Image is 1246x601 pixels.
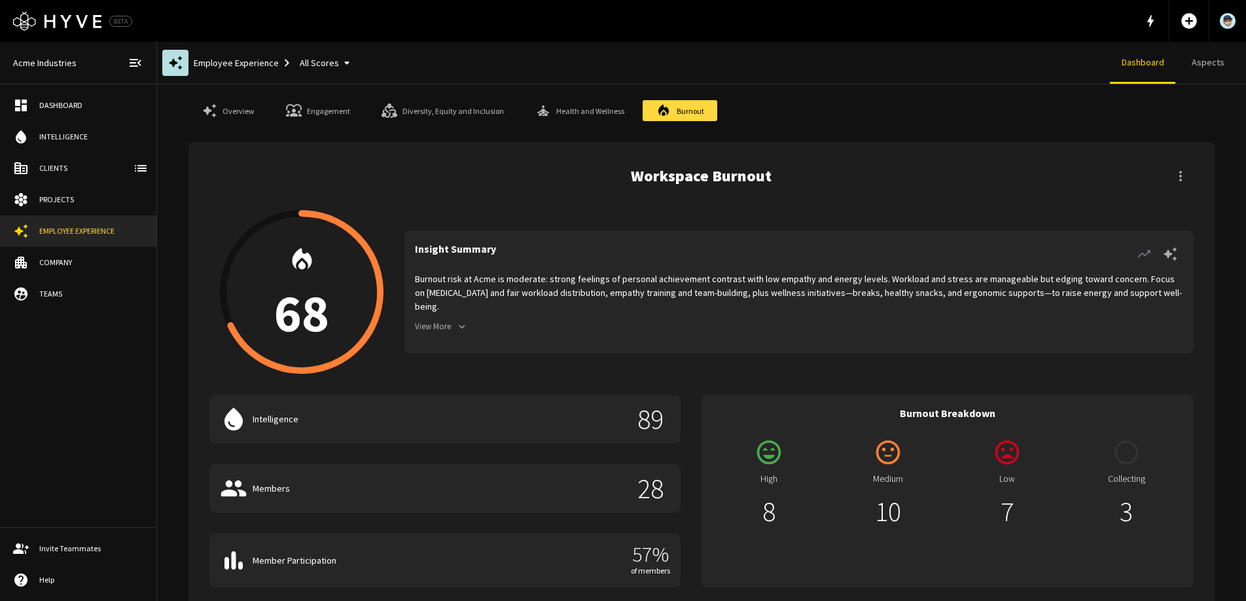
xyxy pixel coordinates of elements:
[39,194,143,206] div: Projects
[1175,42,1241,84] a: Aspects
[39,162,143,174] div: Clients
[39,574,143,586] div: Help
[415,272,1183,314] p: Burnout risk at Acme is moderate: strong feelings of personal achievement contrast with low empat...
[631,405,670,433] p: 89
[1110,42,1175,84] a: Dashboard
[194,51,360,75] div: Employee Experience
[39,257,143,268] div: Company
[209,395,681,443] button: Intelligence89
[1110,42,1241,84] div: client navigation tabs
[8,51,82,75] a: Acme Industries
[900,405,995,422] h6: Burnout Breakdown
[220,210,383,374] button: 68
[188,100,268,121] a: Overview
[415,317,470,337] button: View More
[522,100,637,121] a: Health and Wellness
[39,100,143,111] div: Dashboard
[294,51,360,75] button: All Scores
[368,100,517,121] a: Diversity, Equity and Inclusion
[415,241,496,267] h6: Insight Summary
[1175,7,1203,35] button: Add
[109,16,132,27] div: BETA
[1180,12,1198,30] span: add_circle
[128,155,154,181] button: client-list
[274,287,329,339] p: 68
[39,225,143,237] div: Employee Experience
[39,288,143,300] div: Teams
[643,100,717,121] a: Burnout
[273,100,363,121] a: Engagement
[39,543,143,555] div: Invite Teammates
[220,405,247,433] span: water_drop
[1220,13,1236,29] img: User Avatar
[13,129,29,145] span: water_drop
[253,412,626,426] p: Intelligence
[631,166,772,187] h5: Workspace Burnout
[39,131,143,143] div: Intelligence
